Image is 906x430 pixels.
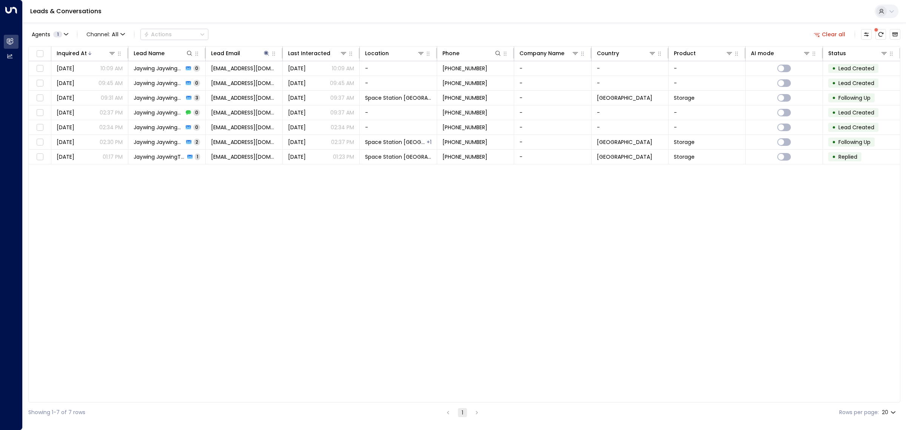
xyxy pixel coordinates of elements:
[360,105,437,120] td: -
[288,65,306,72] span: Aug 04, 2025
[100,109,123,116] p: 02:37 PM
[211,109,277,116] span: jw@test.com
[365,49,389,58] div: Location
[140,29,208,40] div: Button group with a nested menu
[83,29,128,40] span: Channel:
[144,31,172,38] div: Actions
[331,124,354,131] p: 02:34 PM
[597,49,656,58] div: Country
[669,61,746,76] td: -
[211,49,270,58] div: Lead Email
[442,153,487,161] span: +44222222222
[35,108,45,118] span: Toggle select row
[103,153,123,161] p: 01:17 PM
[57,124,74,131] span: Aug 01, 2025
[442,49,459,58] div: Phone
[134,138,183,146] span: Jaywing JaywingTest
[669,120,746,135] td: -
[828,49,846,58] div: Status
[832,77,836,90] div: •
[514,91,591,105] td: -
[57,65,74,72] span: Aug 04, 2025
[839,408,879,416] label: Rows per page:
[875,29,886,40] span: There are new threads available. Refresh the grid to view the latest updates.
[193,124,200,130] span: 0
[514,120,591,135] td: -
[458,408,467,417] button: page 1
[838,138,871,146] span: Following Up
[832,121,836,134] div: •
[134,109,183,116] span: Jaywing JaywingTest
[519,49,579,58] div: Company Name
[597,153,652,161] span: United Kingdom
[592,76,669,90] td: -
[35,93,45,103] span: Toggle select row
[365,49,424,58] div: Location
[674,49,696,58] div: Product
[140,29,208,40] button: Actions
[861,29,872,40] button: Customize
[890,29,900,40] button: Archived Leads
[330,79,354,87] p: 09:45 AM
[28,408,85,416] div: Showing 1-7 of 7 rows
[597,94,652,102] span: United Kingdom
[32,32,50,37] span: Agents
[57,79,74,87] span: Aug 04, 2025
[134,49,193,58] div: Lead Name
[211,79,277,87] span: jw@test.com
[83,29,128,40] button: Channel:All
[838,153,857,161] span: Replied
[365,94,431,102] span: Space Station Brentford
[35,123,45,132] span: Toggle select row
[669,105,746,120] td: -
[811,29,849,40] button: Clear all
[211,49,240,58] div: Lead Email
[134,153,185,161] span: Jaywing JaywingTest
[53,31,62,37] span: 1
[360,120,437,135] td: -
[134,124,183,131] span: Jaywing JaywingTest
[838,94,871,102] span: Following Up
[838,79,874,87] span: Lead Created
[134,79,183,87] span: Jaywing JaywingTest
[838,65,874,72] span: Lead Created
[35,138,45,147] span: Toggle select row
[288,109,306,116] span: Aug 10, 2025
[442,109,487,116] span: +44222222222
[332,65,354,72] p: 10:09 AM
[669,76,746,90] td: -
[442,79,487,87] span: +44222222222
[674,49,733,58] div: Product
[442,65,487,72] span: +44222222222
[112,31,119,37] span: All
[832,62,836,75] div: •
[330,94,354,102] p: 09:37 AM
[832,136,836,148] div: •
[330,109,354,116] p: 09:37 AM
[828,49,888,58] div: Status
[193,80,200,86] span: 0
[427,138,431,146] div: Space Station Brentford
[57,49,87,58] div: Inquired At
[288,49,330,58] div: Last Interacted
[57,94,74,102] span: Aug 04, 2025
[751,49,810,58] div: AI mode
[674,138,695,146] span: Storage
[832,106,836,119] div: •
[211,94,277,102] span: jw@test.com
[211,124,277,131] span: jw@test.com
[442,94,487,102] span: +44222222222
[832,91,836,104] div: •
[519,49,564,58] div: Company Name
[288,94,306,102] span: Aug 08, 2025
[360,61,437,76] td: -
[134,65,183,72] span: Jaywing JaywingTest
[592,105,669,120] td: -
[193,109,200,116] span: 0
[288,124,306,131] span: Aug 01, 2025
[100,138,123,146] p: 02:30 PM
[193,65,200,71] span: 0
[443,408,482,417] nav: pagination navigation
[597,49,619,58] div: Country
[288,138,306,146] span: Aug 02, 2025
